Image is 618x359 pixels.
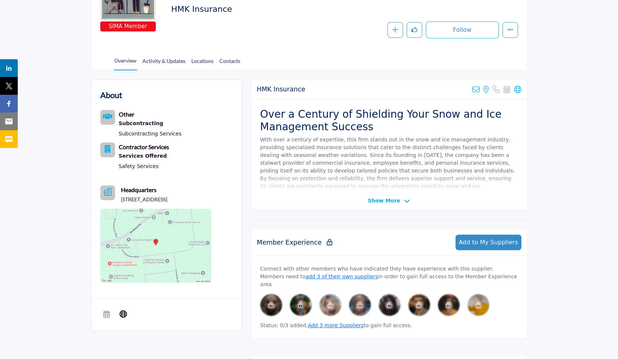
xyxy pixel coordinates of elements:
[408,294,430,316] div: Please rate 5 vendors to connect with members.
[119,119,182,128] div: Subcontracting involves outsourcing specific tasks or services to external parties or companies, ...
[467,294,490,316] div: Please rate 5 vendors to connect with members.
[257,239,332,246] h2: Member Experience
[121,185,157,194] b: Headquarters
[171,4,375,14] h2: HMK Insurance
[119,112,134,118] a: Other
[379,294,401,316] img: image
[260,108,518,133] h2: Over a Century of Shielding Your Snow and Ice Management Success
[368,197,400,205] span: Show More
[119,144,169,150] a: Contractor Services
[100,209,211,283] img: Location Map
[119,151,169,161] a: Services Offered
[319,294,342,316] div: Please rate 5 vendors to connect with members.
[121,196,167,203] p: [STREET_ADDRESS]
[260,294,282,316] img: image
[503,22,518,38] button: More details
[100,185,115,200] button: Headquarter icon
[290,294,312,316] img: image
[100,142,115,157] button: Category Icon
[119,143,169,150] b: Contractor Services
[308,322,364,328] a: Add 3 more Suppliers
[306,274,378,279] a: add 3 of their own suppliers
[260,294,282,316] div: Please rate 5 vendors to connect with members.
[407,22,422,38] button: Like
[290,294,312,316] div: Please rate 5 vendors to connect with members.
[456,235,521,250] button: Add to My Suppliers
[459,239,518,246] span: Add to My Suppliers
[100,110,115,125] button: Category Icon
[438,294,460,316] img: image
[438,294,460,316] div: Please rate 5 vendors to connect with members.
[260,136,518,190] p: With over a century of expertise, this firm stands out in the snow and ice management industry, p...
[119,119,182,128] a: Subcontracting
[257,85,305,93] h2: HMK Insurance
[119,151,169,161] div: Services Offered refers to the specific products, assistance, or expertise a business provides to...
[114,57,137,70] a: Overview
[191,57,214,70] a: Locations
[467,294,490,316] img: image
[119,131,182,137] a: Subcontracting Services
[119,111,134,118] b: Other
[319,294,342,316] img: image
[349,294,371,316] div: Please rate 5 vendors to connect with members.
[349,294,371,316] img: image
[219,57,241,70] a: Contacts
[379,294,401,316] div: Please rate 5 vendors to connect with members.
[100,89,122,101] h2: About
[426,21,499,38] button: Follow
[408,294,430,316] img: image
[102,22,154,31] span: SIMA Member
[142,57,186,70] a: Activity & Updates
[260,265,518,288] p: Connect with other members who have indicated they have experience with this supplier. Members ne...
[260,322,518,329] p: Status: 0/3 added. to gain full access.
[119,163,159,169] a: Safety Services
